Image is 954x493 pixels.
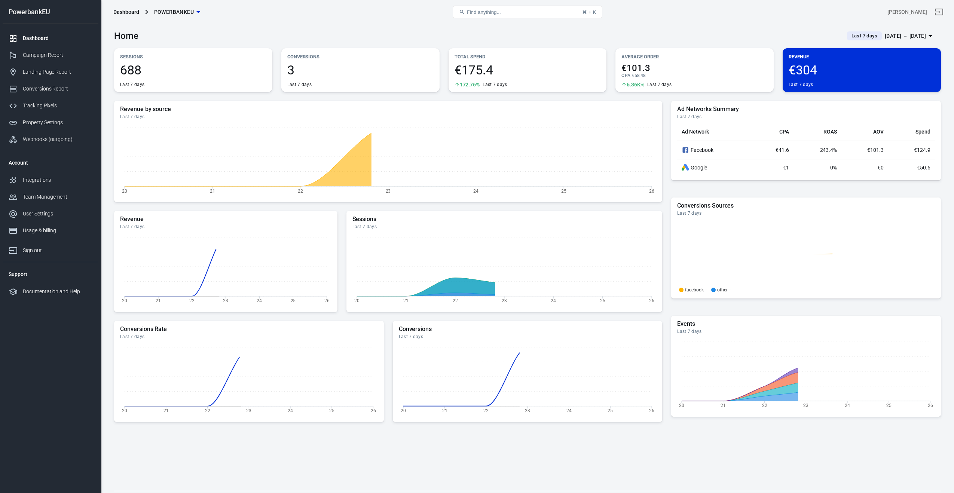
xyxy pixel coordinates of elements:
div: Dashboard [113,8,139,16]
button: Last 7 days[DATE] － [DATE] [841,30,941,42]
div: Conversions Report [23,85,92,93]
button: PowerbankEU [151,5,203,19]
svg: Facebook Ads [682,146,689,154]
tspan: 26 [324,298,330,303]
div: Property Settings [23,119,92,126]
div: User Settings [23,210,92,218]
tspan: 20 [122,408,127,413]
tspan: 25 [600,298,605,303]
div: Dashboard [23,34,92,42]
span: Last 7 days [848,32,880,40]
span: €101.3 [867,147,884,153]
a: Property Settings [3,114,98,131]
tspan: 22 [189,298,195,303]
div: Integrations [23,176,92,184]
div: Google Ads [682,164,689,171]
p: Average Order [621,53,768,61]
tspan: 20 [679,403,684,408]
div: Facebook [682,146,747,154]
tspan: 24 [288,408,293,413]
a: Campaign Report [3,47,98,64]
div: Sign out [23,246,92,254]
div: Last 7 days [677,328,935,334]
span: 3 [287,64,434,76]
tspan: 21 [721,403,726,408]
span: €58.48 [632,73,646,78]
tspan: 26 [649,298,654,303]
tspan: 24 [845,403,850,408]
span: - [729,288,731,292]
tspan: 25 [329,408,334,413]
tspan: 24 [551,298,556,303]
p: other [717,288,728,292]
div: Usage & billing [23,227,92,235]
div: Campaign Report [23,51,92,59]
tspan: 26 [928,403,933,408]
tspan: 23 [502,298,507,303]
tspan: 25 [561,188,566,193]
tspan: 21 [156,298,161,303]
tspan: 23 [804,403,809,408]
span: 688 [120,64,266,76]
div: Last 7 days [120,224,331,230]
th: Spend [888,123,935,141]
span: €101.3 [621,64,768,73]
span: €304 [789,64,935,76]
tspan: 26 [371,408,376,413]
span: PowerbankEU [154,7,194,17]
span: €41.6 [776,147,789,153]
div: Google [682,164,747,171]
h5: Conversions Rate [120,325,378,333]
span: 0% [830,165,837,171]
div: Webhooks (outgoing) [23,135,92,143]
div: Landing Page Report [23,68,92,76]
span: €124.9 [914,147,930,153]
tspan: 25 [886,403,892,408]
div: Tracking Pixels [23,102,92,110]
a: Dashboard [3,30,98,47]
div: Last 7 days [352,224,657,230]
span: €1 [783,165,789,171]
h5: Events [677,320,935,328]
tspan: 22 [205,408,210,413]
a: Webhooks (outgoing) [3,131,98,148]
div: Last 7 days [677,210,935,216]
span: Find anything... [467,9,501,15]
tspan: 22 [298,188,303,193]
th: AOV [841,123,888,141]
div: Last 7 days [677,114,935,120]
div: Last 7 days [647,82,672,88]
div: Last 7 days [789,82,813,88]
tspan: 20 [122,188,127,193]
span: 6.36K% [627,82,644,87]
div: [DATE] － [DATE] [885,31,926,41]
span: 172.76% [460,82,480,87]
tspan: 25 [608,408,613,413]
h5: Sessions [352,215,657,223]
span: 243.4% [820,147,837,153]
tspan: 25 [291,298,296,303]
th: ROAS [794,123,842,141]
tspan: 22 [483,408,489,413]
a: Landing Page Report [3,64,98,80]
tspan: 20 [354,298,360,303]
tspan: 21 [163,408,169,413]
tspan: 23 [525,408,530,413]
tspan: 22 [762,403,767,408]
h5: Revenue [120,215,331,223]
span: €175.4 [455,64,601,76]
li: Support [3,265,98,283]
tspan: 24 [473,188,478,193]
span: €50.6 [917,165,930,171]
a: Tracking Pixels [3,97,98,114]
tspan: 23 [246,408,251,413]
a: User Settings [3,205,98,222]
a: Sign out [3,239,98,259]
tspan: 24 [257,298,262,303]
a: Team Management [3,189,98,205]
p: Conversions [287,53,434,61]
tspan: 20 [401,408,406,413]
div: Last 7 days [483,82,507,88]
div: Team Management [23,193,92,201]
div: Last 7 days [120,334,378,340]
